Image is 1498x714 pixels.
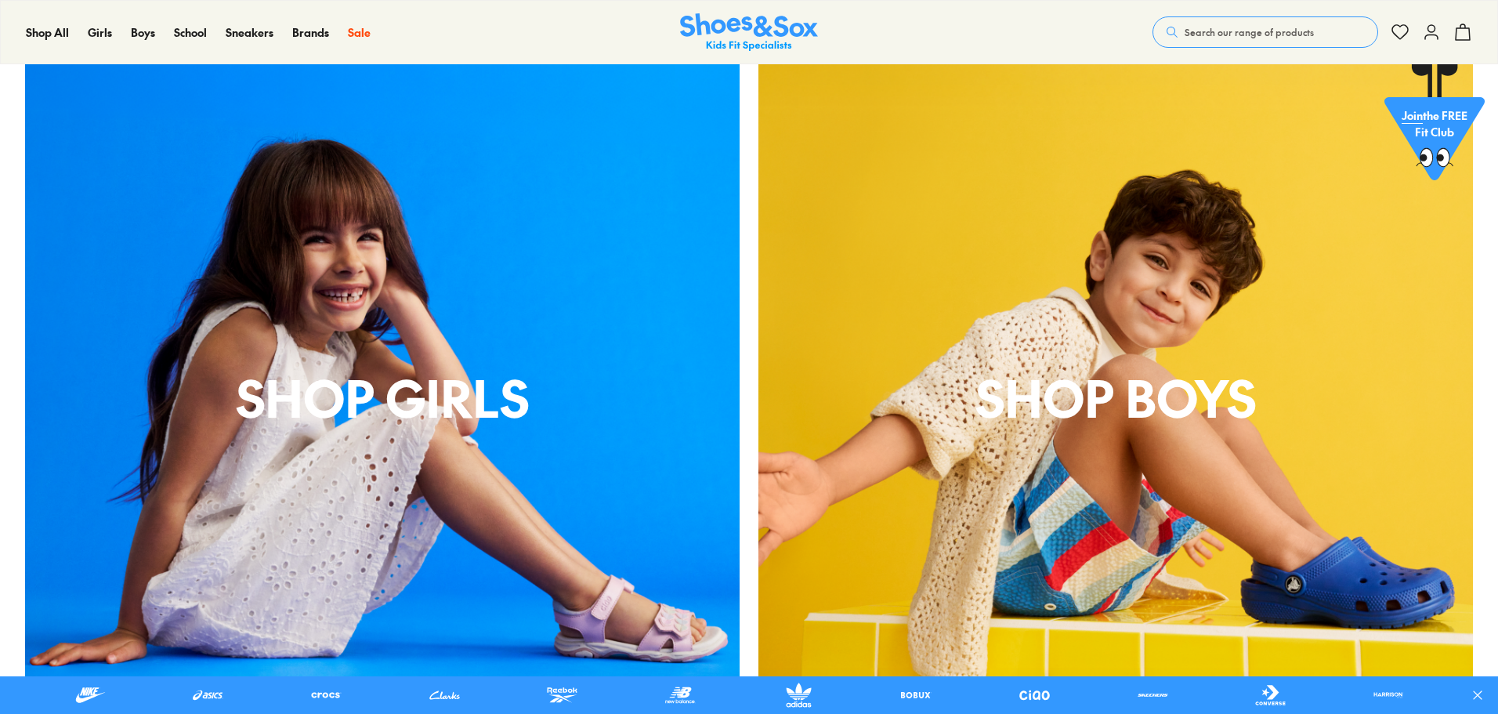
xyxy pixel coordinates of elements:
a: Boys [131,24,155,41]
a: Jointhe FREE Fit Club [1384,63,1485,189]
a: Shop All [26,24,69,41]
p: Shop Girls [25,360,740,435]
a: Brands [292,24,329,41]
span: Girls [88,24,112,40]
p: the FREE Fit Club [1384,95,1485,153]
span: Brands [292,24,329,40]
a: Sale [348,24,371,41]
span: Boys [131,24,155,40]
span: Shop All [26,24,69,40]
span: Sneakers [226,24,273,40]
a: School [174,24,207,41]
span: Sale [348,24,371,40]
a: Girls [88,24,112,41]
img: SNS_Logo_Responsive.svg [680,13,818,52]
span: School [174,24,207,40]
p: shop boys [758,360,1473,435]
a: Shoes & Sox [680,13,818,52]
a: Sneakers [226,24,273,41]
span: Join [1402,107,1423,123]
span: Search our range of products [1185,25,1314,39]
button: Search our range of products [1152,16,1378,48]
